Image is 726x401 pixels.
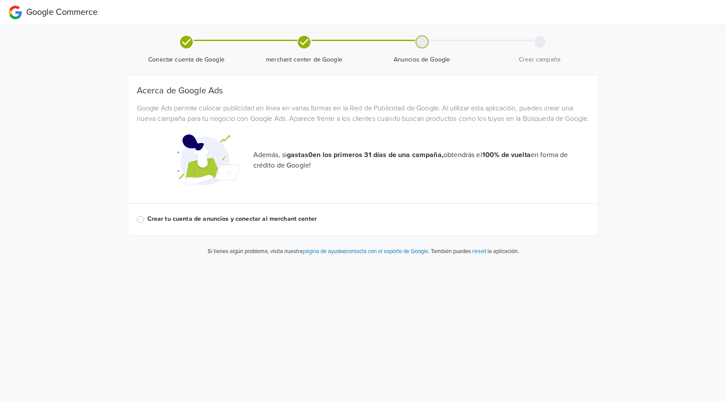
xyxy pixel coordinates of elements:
[147,214,590,224] label: Crear tu cuenta de anuncios y conectar al merchant center
[130,103,596,124] div: Google Ads permite colocar publicidad en línea en varias formas en la Red de Publicidad de Google...
[429,246,519,256] p: También puedes la aplicación.
[484,55,595,64] span: Crear campaña
[482,151,531,159] strong: 100% de vuelta
[346,248,428,255] a: contacta con el soporte de Google
[131,55,242,64] span: Conectar cuenta de Google
[137,86,590,96] h5: Acerca de Google Ads
[472,246,486,256] button: reset
[253,150,590,171] p: Además, si obtendrás el en forma de crédito de Google!
[26,7,98,17] span: Google Commerce
[175,127,240,193] img: Google Promotional Codes
[287,151,443,159] strong: gastas 0 en los primeros 31 días de una campaña,
[303,248,343,255] a: página de ayuda
[208,247,429,256] p: Si tienes algún problema, visita nuestra o .
[367,55,477,64] span: Anuncios de Google
[249,55,360,64] span: merchant center de Google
